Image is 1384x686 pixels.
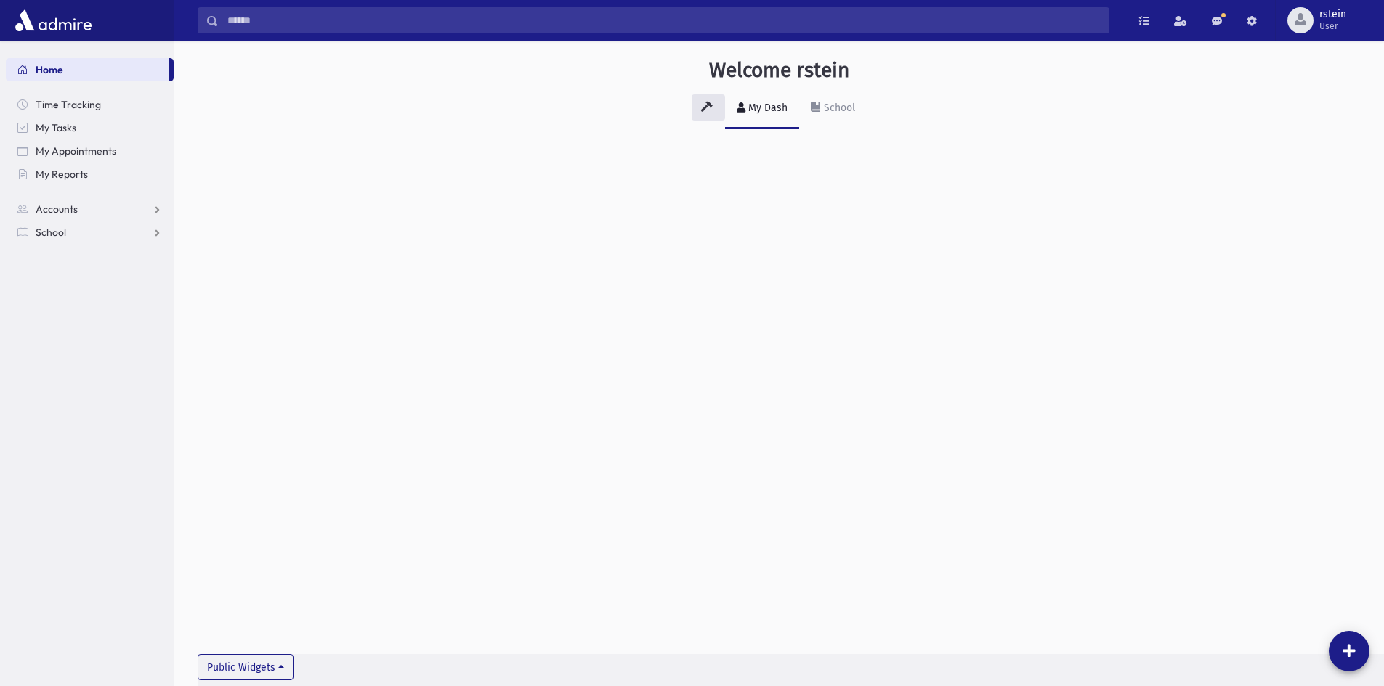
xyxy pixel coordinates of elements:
[36,121,76,134] span: My Tasks
[725,89,799,129] a: My Dash
[6,221,174,244] a: School
[36,226,66,239] span: School
[36,203,78,216] span: Accounts
[821,102,855,114] div: School
[36,63,63,76] span: Home
[36,168,88,181] span: My Reports
[219,7,1109,33] input: Search
[1319,9,1346,20] span: rstein
[6,93,174,116] a: Time Tracking
[6,163,174,186] a: My Reports
[799,89,867,129] a: School
[6,58,169,81] a: Home
[6,197,174,221] a: Accounts
[745,102,788,114] div: My Dash
[6,116,174,139] a: My Tasks
[6,139,174,163] a: My Appointments
[709,58,849,83] h3: Welcome rstein
[1319,20,1346,32] span: User
[12,6,95,35] img: AdmirePro
[36,98,101,111] span: Time Tracking
[198,654,294,680] button: Public Widgets
[36,144,116,158] span: My Appointments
